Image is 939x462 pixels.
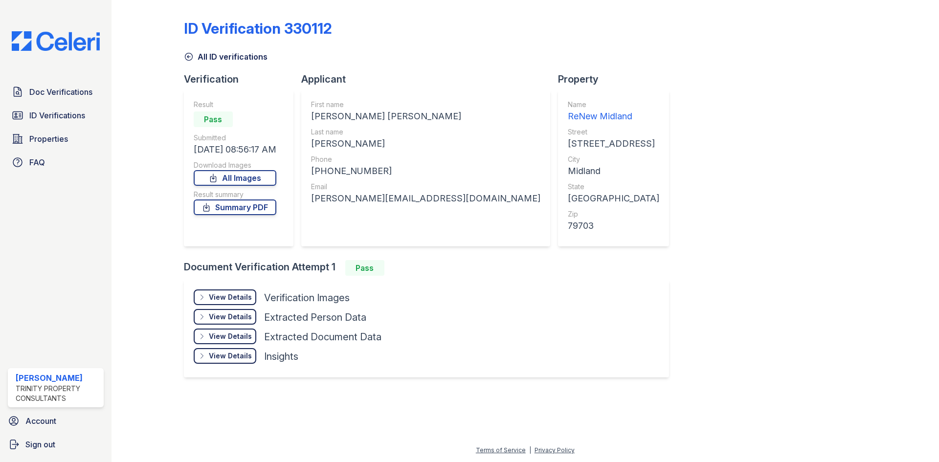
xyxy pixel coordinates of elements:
div: [PHONE_NUMBER] [311,164,540,178]
div: [PERSON_NAME][EMAIL_ADDRESS][DOMAIN_NAME] [311,192,540,205]
div: Midland [568,164,659,178]
div: Street [568,127,659,137]
div: 79703 [568,219,659,233]
span: Doc Verifications [29,86,92,98]
div: Pass [194,111,233,127]
div: Property [558,72,677,86]
div: Zip [568,209,659,219]
span: ID Verifications [29,110,85,121]
a: Summary PDF [194,199,276,215]
div: ReNew Midland [568,110,659,123]
div: Applicant [301,72,558,86]
div: View Details [209,351,252,361]
div: View Details [209,292,252,302]
a: Sign out [4,435,108,454]
div: Extracted Document Data [264,330,381,344]
div: View Details [209,331,252,341]
span: Account [25,415,56,427]
div: Result summary [194,190,276,199]
div: Extracted Person Data [264,310,366,324]
div: Verification [184,72,301,86]
div: Name [568,100,659,110]
div: [PERSON_NAME] [PERSON_NAME] [311,110,540,123]
div: First name [311,100,540,110]
a: Properties [8,129,104,149]
div: ID Verification 330112 [184,20,332,37]
div: Phone [311,154,540,164]
div: Insights [264,350,298,363]
div: City [568,154,659,164]
div: Trinity Property Consultants [16,384,100,403]
div: [PERSON_NAME] [311,137,540,151]
a: All Images [194,170,276,186]
a: Name ReNew Midland [568,100,659,123]
a: Doc Verifications [8,82,104,102]
div: Download Images [194,160,276,170]
div: Result [194,100,276,110]
a: Privacy Policy [535,446,575,454]
div: | [529,446,531,454]
div: [STREET_ADDRESS] [568,137,659,151]
div: State [568,182,659,192]
a: FAQ [8,153,104,172]
span: FAQ [29,156,45,168]
div: [PERSON_NAME] [16,372,100,384]
a: Terms of Service [476,446,526,454]
span: Sign out [25,439,55,450]
div: [DATE] 08:56:17 AM [194,143,276,156]
div: Document Verification Attempt 1 [184,260,677,276]
a: ID Verifications [8,106,104,125]
div: Verification Images [264,291,350,305]
img: CE_Logo_Blue-a8612792a0a2168367f1c8372b55b34899dd931a85d93a1a3d3e32e68fde9ad4.png [4,31,108,51]
div: View Details [209,312,252,322]
span: Properties [29,133,68,145]
div: Last name [311,127,540,137]
div: [GEOGRAPHIC_DATA] [568,192,659,205]
div: Submitted [194,133,276,143]
div: Pass [345,260,384,276]
div: Email [311,182,540,192]
a: Account [4,411,108,431]
a: All ID verifications [184,51,268,63]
